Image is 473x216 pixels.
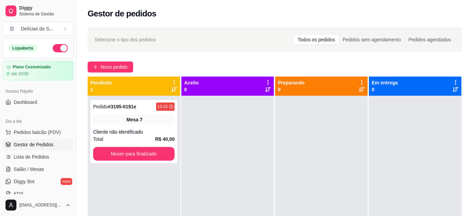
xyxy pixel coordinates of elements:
p: Aceito [184,79,199,86]
span: D [9,25,15,32]
p: 1 [90,86,112,93]
span: Pedido [93,104,108,109]
span: Mesa [127,116,139,123]
p: 0 [278,86,305,93]
div: Loja aberta [9,44,37,52]
a: Diggy Botnovo [3,176,74,187]
a: KDS [3,188,74,199]
span: Lista de Pedidos [14,153,49,160]
span: [EMAIL_ADDRESS][DOMAIN_NAME] [19,202,63,208]
article: Plano Customizado [13,65,51,70]
h2: Gestor de pedidos [88,8,156,19]
strong: R$ 40,00 [155,136,175,142]
div: Acesso Rápido [3,86,74,97]
span: Salão / Mesas [14,166,44,173]
a: Dashboard [3,97,74,108]
button: Novo pedido [88,62,133,72]
span: Sistema de Gestão [19,11,71,17]
a: Gestor de Pedidos [3,139,74,150]
span: Total [93,135,103,143]
button: Alterar Status [53,44,68,52]
button: Mover para finalizado [93,147,175,161]
span: Diggy Bot [14,178,35,185]
span: Gestor de Pedidos [14,141,53,148]
button: Pedidos balcão (PDV) [3,127,74,138]
div: 7 [140,116,143,123]
strong: # 3195-0191e [108,104,137,109]
span: Dashboard [14,99,37,106]
p: 0 [372,86,398,93]
div: Pedidos agendados [405,35,455,44]
div: 13:33 [157,104,168,109]
a: Salão / Mesas [3,164,74,175]
div: Cliente não identificado [93,129,175,135]
div: Dia a dia [3,116,74,127]
article: até 20/09 [11,71,28,77]
p: Pendente [90,79,112,86]
span: Pedidos balcão (PDV) [14,129,61,136]
div: Todos os pedidos [294,35,339,44]
a: DiggySistema de Gestão [3,3,74,19]
span: KDS [14,190,24,197]
span: plus [93,65,98,69]
div: Pedidos sem agendamento [339,35,405,44]
div: Delícias da S ... [21,25,53,32]
a: Plano Customizadoaté 20/09 [3,61,74,80]
p: 0 [184,86,199,93]
p: Em entrega [372,79,398,86]
button: [EMAIL_ADDRESS][DOMAIN_NAME] [3,197,74,213]
span: Diggy [19,5,71,11]
a: Lista de Pedidos [3,151,74,162]
button: Select a team [3,22,74,36]
span: Selecione o tipo dos pedidos [94,36,156,43]
span: Novo pedido [101,63,128,71]
p: Preparando [278,79,305,86]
